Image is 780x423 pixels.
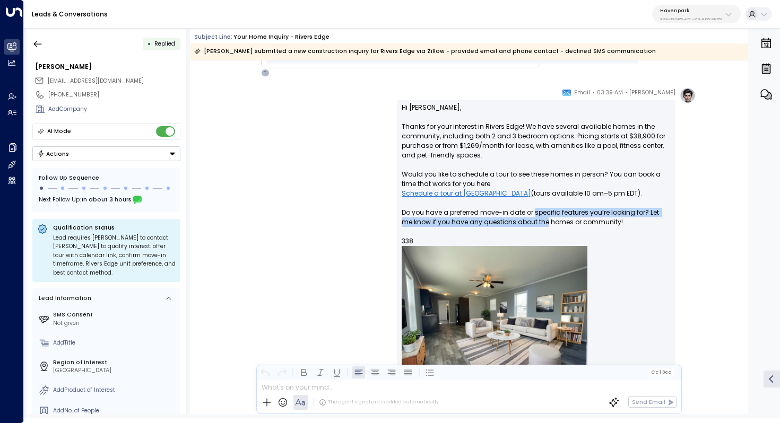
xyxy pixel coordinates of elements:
p: Havenpark [660,7,722,14]
a: Schedule a tour at [GEOGRAPHIC_DATA] [402,189,531,198]
div: [PERSON_NAME] submitted a new construction inquiry for Rivers Edge via Zillow - provided email an... [194,46,656,57]
button: Havenpark413dacf9-5485-402c-a519-14108c614857 [652,5,741,23]
img: profile-logo.png [680,87,696,103]
img: 700b5a43-7351-4337-abae-76cc8db6ed8b [402,246,587,385]
span: Email [574,87,590,98]
button: Redo [275,366,288,378]
div: Not given [53,319,177,328]
button: Actions [32,146,180,161]
div: [PHONE_NUMBER] [48,91,180,99]
div: Lead requires [PERSON_NAME] to contact [PERSON_NAME] to qualify interest: offer tour with calenda... [53,234,176,278]
p: Hi [PERSON_NAME], Thanks for your interest in Rivers Edge! We have several available homes in the... [402,103,671,404]
span: [EMAIL_ADDRESS][DOMAIN_NAME] [48,77,144,85]
div: • [148,37,151,51]
span: • [625,87,628,98]
div: The agent signature is added automatically [319,399,439,406]
span: [PERSON_NAME] [629,87,675,98]
button: Cc|Bcc [648,368,674,376]
span: | [659,369,661,375]
div: AddNo. of People [53,407,177,415]
button: Undo [259,366,272,378]
span: Replied [154,40,175,48]
div: Your Home Inquiry - Rivers Edge [233,33,330,41]
p: 413dacf9-5485-402c-a519-14108c614857 [660,17,722,21]
label: SMS Consent [53,311,177,319]
span: 03:39 AM [597,87,623,98]
div: Actions [37,150,70,157]
div: Follow Up Sequence [39,174,174,182]
div: AddTitle [53,339,177,347]
div: AI Mode [47,126,71,137]
div: T [261,69,270,77]
span: Subject Line: [194,33,232,41]
p: Qualification Status [53,224,176,232]
span: Cc Bcc [651,369,671,375]
span: In about 3 hours [82,195,132,206]
span: k4d7krhtgw@privaterelay.appleid.com [48,77,144,85]
div: Lead Information [36,294,91,303]
div: [PERSON_NAME] [35,62,180,72]
div: AddCompany [48,105,180,113]
div: AddProduct of Interest [53,386,177,394]
a: Leads & Conversations [32,10,108,19]
div: Next Follow Up: [39,195,174,206]
div: Button group with a nested menu [32,146,180,161]
div: [GEOGRAPHIC_DATA] [53,366,177,375]
label: Region of Interest [53,358,177,367]
span: • [592,87,595,98]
